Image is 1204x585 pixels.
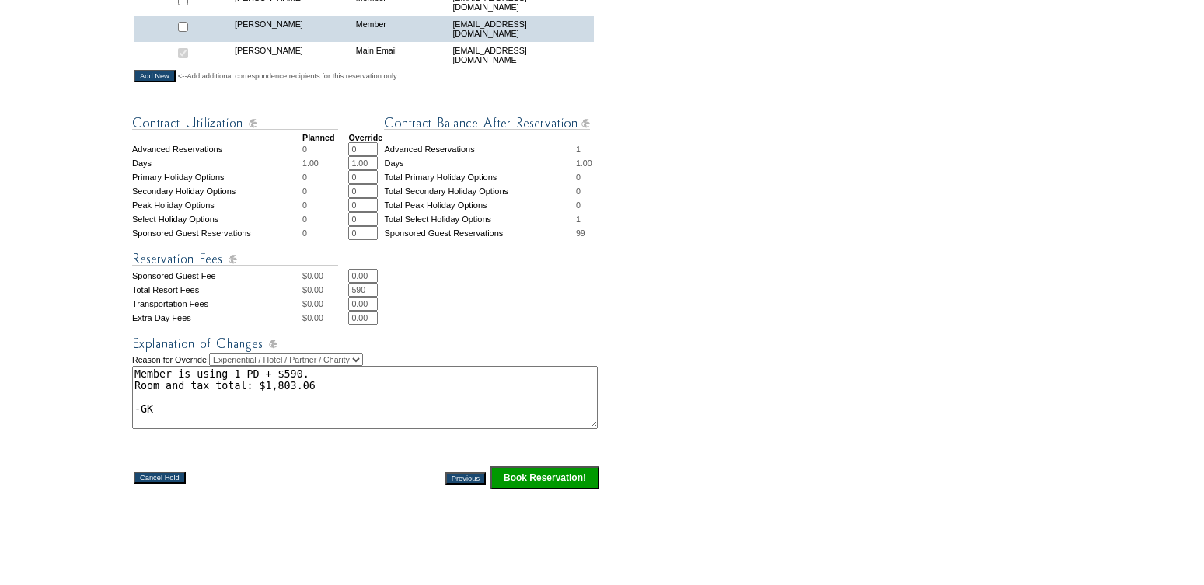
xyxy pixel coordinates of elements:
span: 1.00 [302,158,319,168]
td: Total Primary Holiday Options [384,170,575,184]
input: Cancel Hold [134,472,186,484]
td: Advanced Reservations [384,142,575,156]
span: <--Add additional correspondence recipients for this reservation only. [178,71,399,81]
td: Main Email [352,42,449,68]
td: [EMAIL_ADDRESS][DOMAIN_NAME] [448,42,594,68]
td: Sponsored Guest Reservations [384,226,575,240]
input: Click this button to finalize your reservation. [490,466,599,489]
span: 0.00 [307,271,323,280]
span: 0 [302,200,307,210]
td: [PERSON_NAME] [231,42,352,68]
td: Member [352,16,449,42]
td: Days [132,156,302,170]
img: Contract Utilization [132,113,338,133]
strong: Planned [302,133,334,142]
td: Advanced Reservations [132,142,302,156]
span: 1 [576,214,581,224]
td: Sponsored Guest Fee [132,269,302,283]
span: 0 [576,172,581,182]
span: 1 [576,145,581,154]
td: [PERSON_NAME] [231,16,352,42]
td: Transportation Fees [132,297,302,311]
img: Reservation Fees [132,249,338,269]
span: 0 [302,186,307,196]
td: $ [302,311,348,325]
td: $ [302,283,348,297]
td: Days [384,156,575,170]
td: Secondary Holiday Options [132,184,302,198]
td: Sponsored Guest Reservations [132,226,302,240]
td: Total Secondary Holiday Options [384,184,575,198]
span: 1.00 [576,158,592,168]
td: Total Peak Holiday Options [384,198,575,212]
td: Total Resort Fees [132,283,302,297]
span: 0 [302,228,307,238]
img: Explanation of Changes [132,334,599,353]
span: 0 [302,214,307,224]
td: [EMAIL_ADDRESS][DOMAIN_NAME] [448,16,594,42]
span: 0.00 [307,299,323,308]
td: Primary Holiday Options [132,170,302,184]
td: $ [302,269,348,283]
input: Add New [134,70,176,82]
td: $ [302,297,348,311]
img: Contract Balance After Reservation [384,113,590,133]
span: 0 [576,186,581,196]
td: Extra Day Fees [132,311,302,325]
td: Select Holiday Options [132,212,302,226]
span: 0.00 [307,313,323,322]
td: Reason for Override: [132,353,601,429]
span: 99 [576,228,585,238]
input: Previous [445,472,486,485]
span: 0.00 [307,285,323,294]
span: 0 [302,145,307,154]
span: 0 [302,172,307,182]
span: 0 [576,200,581,210]
td: Peak Holiday Options [132,198,302,212]
td: Total Select Holiday Options [384,212,575,226]
strong: Override [348,133,382,142]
